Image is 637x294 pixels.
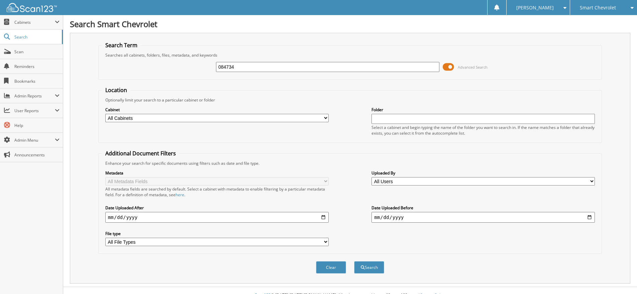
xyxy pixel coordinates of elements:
span: Scan [14,49,60,55]
div: All metadata fields are searched by default. Select a cabinet with metadata to enable filtering b... [105,186,329,198]
button: Search [354,261,384,274]
label: Uploaded By [371,170,595,176]
div: Select a cabinet and begin typing the name of the folder you want to search in. If the name match... [371,125,595,136]
span: Smart Chevrolet [580,6,616,10]
input: end [371,212,595,223]
span: Cabinets [14,19,55,25]
span: Admin Reports [14,93,55,99]
span: Bookmarks [14,78,60,84]
img: scan123-logo-white.svg [7,3,57,12]
label: Date Uploaded After [105,205,329,211]
span: User Reports [14,108,55,114]
iframe: Chat Widget [604,262,637,294]
div: Searches all cabinets, folders, files, metadata, and keywords [102,52,598,58]
span: Announcements [14,152,60,158]
span: Help [14,123,60,128]
div: Enhance your search for specific documents using filters such as date and file type. [102,160,598,166]
label: Date Uploaded Before [371,205,595,211]
legend: Search Term [102,42,141,49]
a: here [176,192,184,198]
input: start [105,212,329,223]
label: File type [105,231,329,236]
span: Search [14,34,59,40]
span: Reminders [14,64,60,69]
label: Folder [371,107,595,113]
h1: Search Smart Chevrolet [70,18,630,29]
label: Metadata [105,170,329,176]
legend: Location [102,86,130,94]
span: Admin Menu [14,137,55,143]
button: Clear [316,261,346,274]
span: [PERSON_NAME] [516,6,554,10]
legend: Additional Document Filters [102,150,179,157]
label: Cabinet [105,107,329,113]
div: Optionally limit your search to a particular cabinet or folder [102,97,598,103]
span: Advanced Search [458,65,488,70]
